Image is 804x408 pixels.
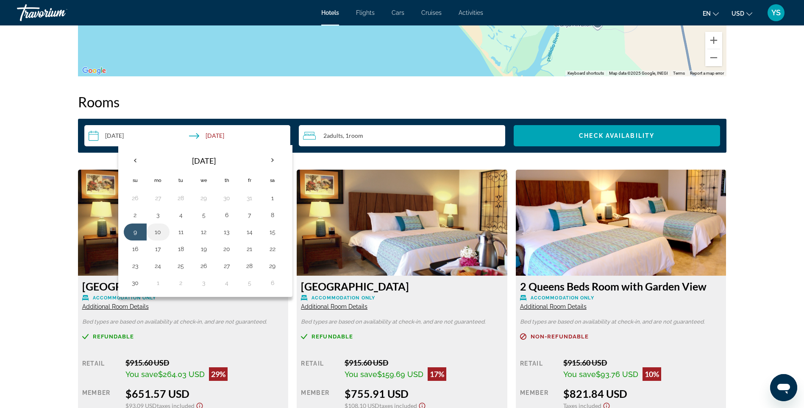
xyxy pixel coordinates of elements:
[197,209,211,221] button: Day 5
[261,151,284,170] button: Next month
[266,260,279,272] button: Day 29
[174,209,188,221] button: Day 4
[128,192,142,204] button: Day 26
[392,9,404,16] a: Cars
[516,170,726,276] img: 8b7b239e-3095-4917-840b-e440a33dfd5b.jpeg
[93,334,134,339] span: Refundable
[151,260,165,272] button: Day 24
[568,70,604,76] button: Keyboard shortcuts
[514,125,720,146] button: Check Availability
[266,209,279,221] button: Day 8
[520,303,587,310] span: Additional Room Details
[301,303,367,310] span: Additional Room Details
[520,280,722,293] h3: 2 Queens Beds Room with Garden View
[82,319,284,325] p: Bed types are based on availability at check-in, and are not guaranteed.
[243,209,256,221] button: Day 7
[705,32,722,49] button: Zoom in
[125,387,284,400] div: $651.57 USD
[299,125,505,146] button: Travelers: 2 adults, 0 children
[128,243,142,255] button: Day 16
[312,334,353,339] span: Refundable
[125,358,284,367] div: $915.60 USD
[243,226,256,238] button: Day 14
[151,226,165,238] button: Day 10
[765,4,787,22] button: User Menu
[158,370,205,379] span: $264.03 USD
[197,277,211,289] button: Day 3
[220,260,234,272] button: Day 27
[220,277,234,289] button: Day 4
[643,367,661,381] div: 10%
[705,49,722,66] button: Zoom out
[770,374,797,401] iframe: Button to launch messaging window
[128,277,142,289] button: Day 30
[82,280,284,293] h3: [GEOGRAPHIC_DATA]
[82,358,119,381] div: Retail
[197,226,211,238] button: Day 12
[220,209,234,221] button: Day 6
[151,243,165,255] button: Day 17
[78,170,289,276] img: e9566fa2-84b5-4b02-8fc5-5d1d8ad04dc5.jpeg
[312,295,375,301] span: Accommodation Only
[220,192,234,204] button: Day 30
[301,319,503,325] p: Bed types are based on availability at check-in, and are not guaranteed.
[209,367,228,381] div: 29%
[563,358,722,367] div: $915.60 USD
[151,209,165,221] button: Day 3
[174,226,188,238] button: Day 11
[421,9,442,16] span: Cruises
[84,125,291,146] button: Check-in date: Nov 1, 2025 Check-out date: Nov 8, 2025
[243,243,256,255] button: Day 21
[124,151,147,170] button: Previous month
[349,132,363,139] span: Room
[563,370,596,379] span: You save
[128,209,142,221] button: Day 2
[301,358,338,381] div: Retail
[579,132,654,139] span: Check Availability
[128,260,142,272] button: Day 23
[673,71,685,75] a: Terms (opens in new tab)
[84,125,720,146] div: Search widget
[356,9,375,16] a: Flights
[459,9,483,16] a: Activities
[151,277,165,289] button: Day 1
[703,7,719,20] button: Change language
[197,260,211,272] button: Day 26
[732,7,752,20] button: Change currency
[125,370,158,379] span: You save
[531,334,589,339] span: Non-refundable
[297,170,507,276] img: e9566fa2-84b5-4b02-8fc5-5d1d8ad04dc5.jpeg
[174,192,188,204] button: Day 28
[301,280,503,293] h3: [GEOGRAPHIC_DATA]
[78,93,726,110] h2: Rooms
[428,367,446,381] div: 17%
[174,260,188,272] button: Day 25
[345,387,503,400] div: $755.91 USD
[596,370,638,379] span: $93.76 USD
[520,319,722,325] p: Bed types are based on availability at check-in, and are not guaranteed.
[151,192,165,204] button: Day 27
[80,65,108,76] img: Google
[197,243,211,255] button: Day 19
[266,277,279,289] button: Day 6
[377,370,423,379] span: $159.69 USD
[197,192,211,204] button: Day 29
[690,71,724,75] a: Report a map error
[327,132,343,139] span: Adults
[771,8,781,17] span: YS
[243,277,256,289] button: Day 5
[531,295,594,301] span: Accommodation Only
[323,132,343,139] span: 2
[93,295,156,301] span: Accommodation Only
[732,10,744,17] span: USD
[703,10,711,17] span: en
[321,9,339,16] a: Hotels
[345,358,503,367] div: $915.60 USD
[343,132,363,139] span: , 1
[128,226,142,238] button: Day 9
[563,387,722,400] div: $821.84 USD
[220,243,234,255] button: Day 20
[220,226,234,238] button: Day 13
